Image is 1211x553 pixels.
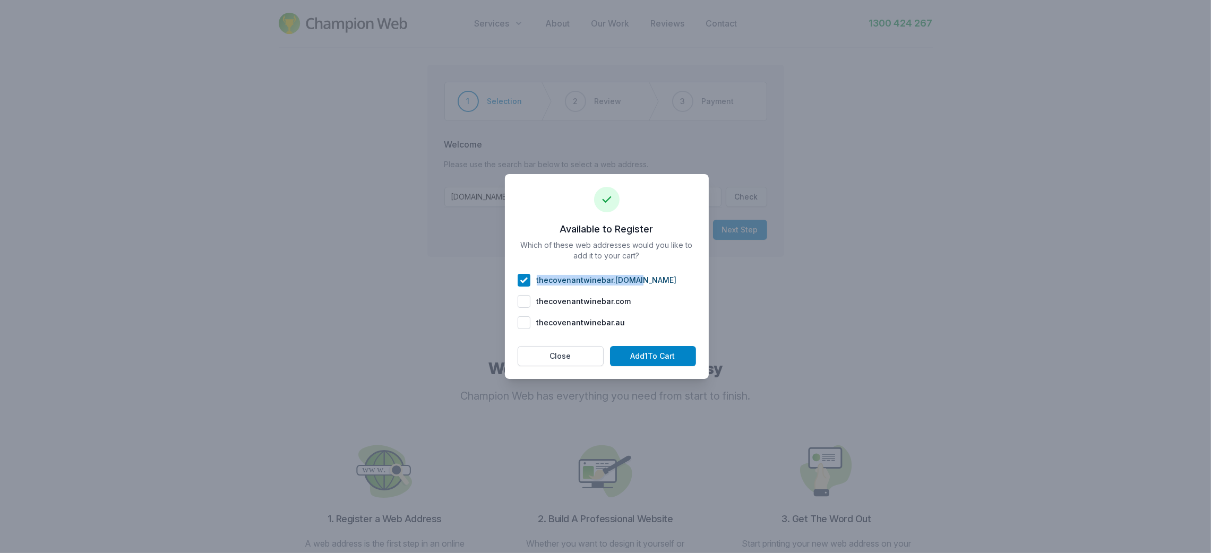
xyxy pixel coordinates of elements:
[537,296,631,307] span: thecovenantwinebar . com
[610,346,696,366] button: Add1To Cart
[518,240,696,333] p: Which of these web addresses would you like to add it to your cart?
[537,317,625,328] span: thecovenantwinebar . au
[518,223,696,236] h3: Available to Register
[537,275,677,286] span: thecovenantwinebar . [DOMAIN_NAME]
[518,346,604,366] button: Close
